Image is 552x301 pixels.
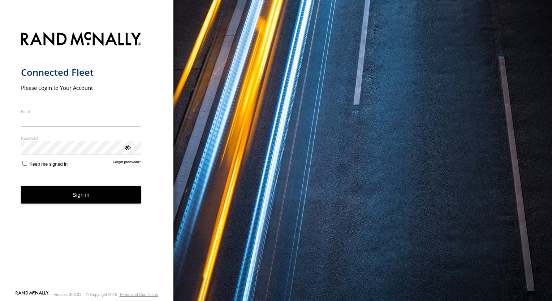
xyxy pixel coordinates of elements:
[21,135,141,141] label: Password
[86,292,158,297] div: © Copyright 2025 -
[21,66,141,78] h1: Connected Fleet
[16,291,49,298] a: Visit our Website
[21,30,141,49] img: Rand McNally
[21,84,141,91] h2: Please Login to Your Account
[54,292,81,297] div: Version: 308.01
[21,27,153,290] form: main
[22,161,27,166] input: Keep me signed in
[124,143,131,150] div: ViewPassword
[21,186,141,204] button: Sign in
[120,292,158,297] a: Terms and Conditions
[113,160,141,167] a: Forgot password?
[29,161,68,167] span: Keep me signed in
[21,109,141,114] label: Email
